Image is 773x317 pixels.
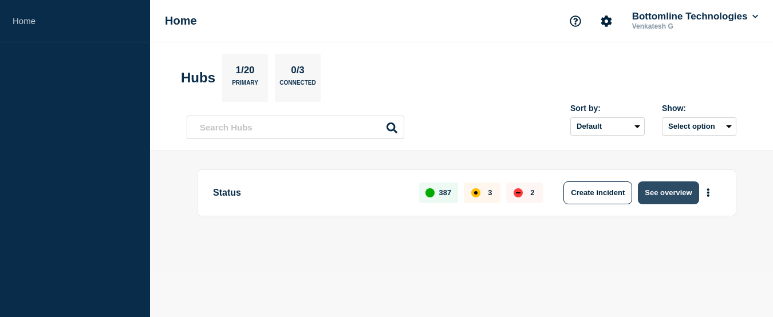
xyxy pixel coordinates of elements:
button: See overview [638,181,699,204]
div: Show: [662,104,736,113]
p: 0/3 [287,65,309,80]
p: Venkatesh G [630,22,749,30]
input: Search Hubs [187,116,404,139]
div: down [514,188,523,197]
p: 1/20 [231,65,259,80]
button: Support [563,9,587,33]
p: 387 [439,188,452,197]
p: 3 [488,188,492,197]
p: 2 [530,188,534,197]
button: Bottomline Technologies [630,11,760,22]
button: Account settings [594,9,618,33]
button: Select option [662,117,736,136]
div: affected [471,188,480,197]
select: Sort by [570,117,645,136]
button: Create incident [563,181,632,204]
button: More actions [701,182,716,203]
div: up [425,188,435,197]
h1: Home [165,14,197,27]
div: Sort by: [570,104,645,113]
h2: Hubs [181,70,215,86]
p: Connected [279,80,315,92]
p: Primary [232,80,258,92]
p: Status [213,181,406,204]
